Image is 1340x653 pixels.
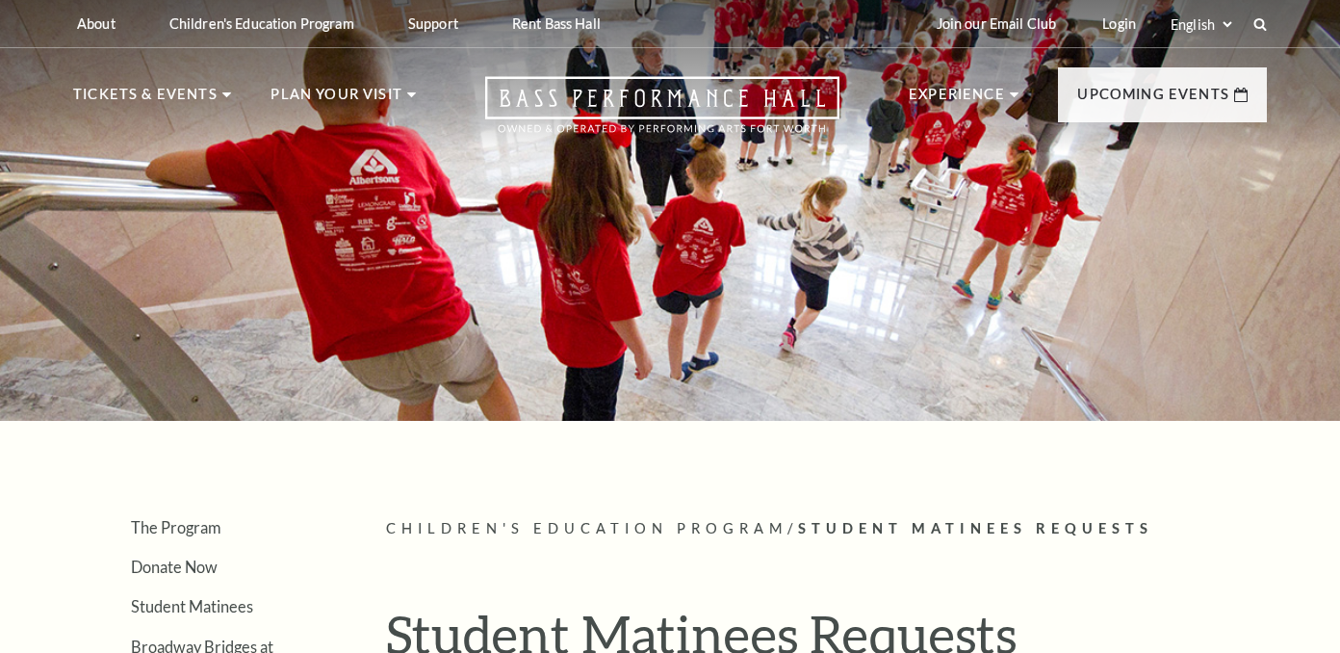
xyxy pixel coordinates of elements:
p: Support [408,15,458,32]
span: Children's Education Program [386,520,787,536]
p: Tickets & Events [73,83,218,118]
a: Donate Now [131,558,218,576]
p: Rent Bass Hall [512,15,601,32]
a: The Program [131,518,220,536]
p: Plan Your Visit [271,83,402,118]
select: Select: [1167,15,1235,34]
p: Upcoming Events [1077,83,1229,118]
p: / [386,517,1267,541]
span: Student Matinees Requests [798,520,1153,536]
a: Student Matinees [131,597,253,615]
p: Experience [909,83,1005,118]
p: Children's Education Program [169,15,354,32]
p: About [77,15,116,32]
